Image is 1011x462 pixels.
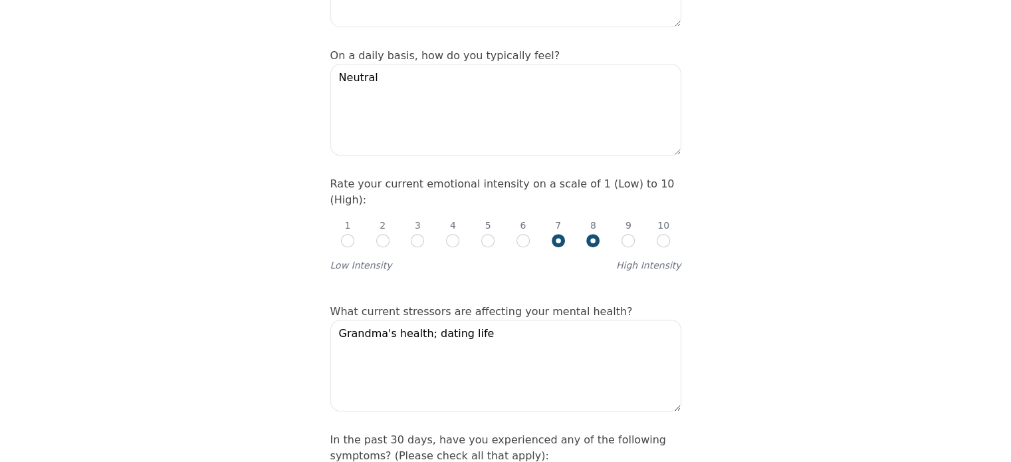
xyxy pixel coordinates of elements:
[330,49,560,62] label: On a daily basis, how do you typically feel?
[590,219,596,232] p: 8
[625,219,631,232] p: 9
[657,219,669,232] p: 10
[330,64,681,156] textarea: Neutral
[450,219,456,232] p: 4
[380,219,386,232] p: 2
[485,219,491,232] p: 5
[330,177,675,206] label: Rate your current emotional intensity on a scale of 1 (Low) to 10 (High):
[330,259,392,272] label: Low Intensity
[555,219,561,232] p: 7
[520,219,526,232] p: 6
[415,219,421,232] p: 3
[616,259,681,272] label: High Intensity
[344,219,350,232] p: 1
[330,433,666,462] label: In the past 30 days, have you experienced any of the following symptoms? (Please check all that a...
[330,320,681,411] textarea: Grandma's health; dating life
[330,305,633,318] label: What current stressors are affecting your mental health?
